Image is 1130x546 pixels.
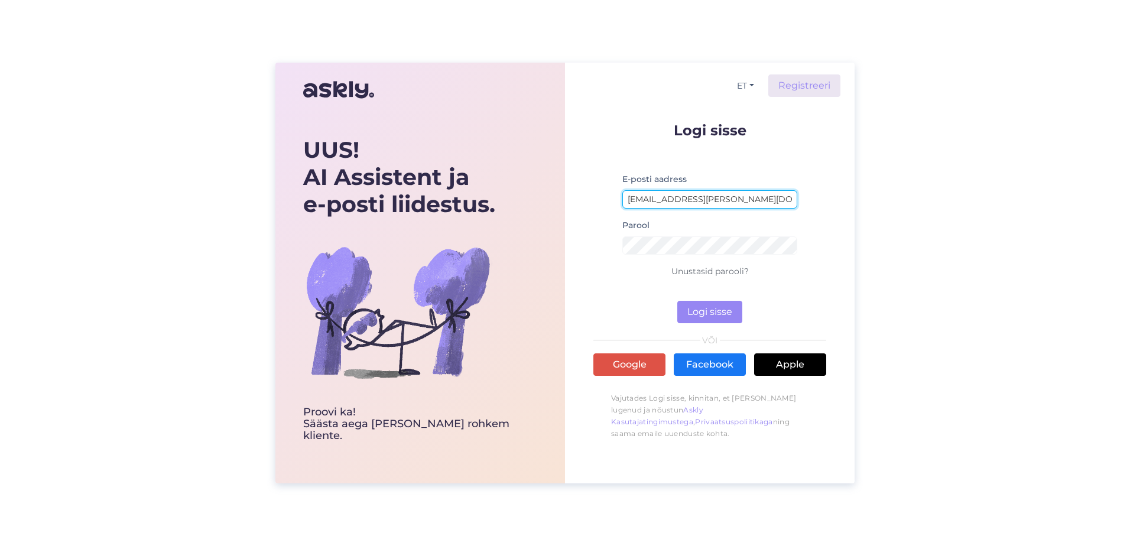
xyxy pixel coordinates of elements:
a: Unustasid parooli? [671,266,749,277]
a: Registreeri [768,74,840,97]
a: Google [593,353,665,376]
p: Vajutades Logi sisse, kinnitan, et [PERSON_NAME] lugenud ja nõustun , ning saama emaile uuenduste... [593,386,826,446]
div: UUS! AI Assistent ja e-posti liidestus. [303,136,537,217]
a: Apple [754,353,826,376]
button: ET [732,77,759,95]
p: Logi sisse [593,123,826,138]
a: Privaatsuspoliitikaga [695,417,772,426]
div: Proovi ka! Säästa aega [PERSON_NAME] rohkem kliente. [303,407,537,441]
img: Askly [303,76,374,104]
label: Parool [622,219,650,232]
input: Sisesta e-posti aadress [622,190,797,209]
span: VÕI [700,336,720,344]
img: bg-askly [303,217,492,407]
label: E-posti aadress [622,173,687,186]
button: Logi sisse [677,301,742,323]
a: Facebook [674,353,746,376]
